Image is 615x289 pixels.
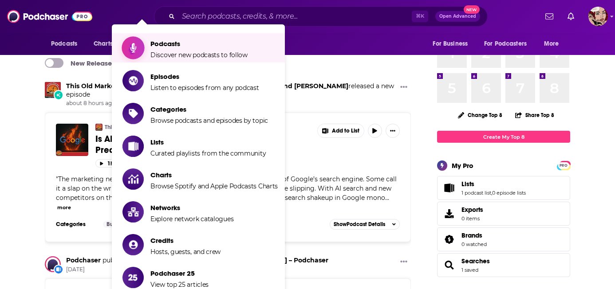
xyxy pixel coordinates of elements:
[440,259,458,271] a: Searches
[318,124,364,137] button: Show More Button
[332,128,359,134] span: Add to List
[150,51,248,59] span: Discover new podcasts to follow
[105,124,178,131] a: This Old Marketing - News Podcast Weekly with [PERSON_NAME] and [PERSON_NAME]
[461,231,482,239] span: Brands
[440,233,458,246] a: Brands
[150,149,266,157] span: Curated playlists from the community
[45,58,162,68] a: New Releases & Guests Only
[56,175,397,202] span: "
[54,265,63,274] div: New List
[544,38,559,50] span: More
[461,215,483,222] span: 0 items
[54,90,63,100] div: New Episode
[150,269,209,277] span: Podchaser 25
[515,106,555,124] button: Share Top 8
[437,202,570,226] a: Exports
[66,266,328,273] span: [DATE]
[45,82,61,98] img: This Old Marketing - News Podcast Weekly with Joe Pulizzi and Robert Rose
[588,7,608,26] button: Show profile menu
[150,203,233,212] span: Networks
[461,267,478,273] a: 1 saved
[150,182,278,190] span: Browse Spotify and Apple Podcasts Charts
[56,175,397,202] span: The marketing news of the week: A federal judge has ordered a shakeup of Google’s search engine. ...
[45,35,89,52] button: open menu
[461,190,491,196] a: 1 podcast list
[426,35,479,52] button: open menu
[439,14,476,19] span: Open Advanced
[66,82,348,90] a: This Old Marketing - News Podcast Weekly with Joe Pulizzi and Robert Rose
[437,131,570,143] a: Create My Top 8
[461,257,490,265] a: Searches
[435,11,480,22] button: Open AdvancedNew
[150,39,248,48] span: Podcasts
[484,38,527,50] span: For Podcasters
[103,221,133,228] a: Business
[178,9,412,23] input: Search podcasts, credits, & more...
[433,38,468,50] span: For Business
[95,124,102,131] img: This Old Marketing - News Podcast Weekly with Joe Pulizzi and Robert Rose
[453,109,508,121] button: Change Top 8
[588,7,608,26] img: User Profile
[56,124,88,156] img: Is AI Burning Down Google's Empire? + NFL Predictions
[150,117,268,125] span: Browse podcasts and episodes by topic
[491,190,492,196] span: ,
[461,241,487,247] a: 0 watched
[150,236,221,245] span: Credits
[478,35,540,52] button: open menu
[88,35,118,52] a: Charts
[150,215,233,223] span: Explore network catalogues
[397,82,411,93] button: Show More Button
[461,180,474,188] span: Lists
[412,11,428,22] span: ⌘ K
[386,124,400,138] button: Show More Button
[51,38,77,50] span: Podcasts
[538,35,570,52] button: open menu
[150,248,221,256] span: Hosts, guests, and crew
[461,231,487,239] a: Brands
[56,221,96,228] h3: Categories
[66,256,101,264] a: Podchaser
[66,82,397,99] h3: released a new episode
[542,9,557,24] a: Show notifications dropdown
[564,9,578,24] a: Show notifications dropdown
[461,206,483,214] span: Exports
[461,180,526,188] a: Lists
[558,162,569,168] a: PRO
[492,190,526,196] a: 0 episode lists
[45,256,61,272] img: Podchaser
[464,5,480,14] span: New
[150,72,259,81] span: Episodes
[150,138,266,146] span: Lists
[154,6,488,27] div: Search podcasts, credits, & more...
[7,8,92,25] img: Podchaser - Follow, Share and Rate Podcasts
[94,38,113,50] span: Charts
[330,219,400,230] button: ShowPodcast Details
[385,194,389,202] span: ...
[95,159,126,168] button: 1h 7m
[440,207,458,220] span: Exports
[452,161,473,170] div: My Pro
[437,253,570,277] span: Searches
[150,281,209,289] span: View top 25 articles
[397,256,411,267] button: Show More Button
[588,7,608,26] span: Logged in as NBM-Suzi
[66,100,397,107] span: about 8 hours ago
[437,176,570,200] span: Lists
[66,256,328,265] h3: published a new curated list
[95,133,266,156] span: Is AI Burning Down Google's Empire? + NFL Predictions
[150,105,268,113] span: Categories
[440,182,458,194] a: Lists
[334,221,385,227] span: Show Podcast Details
[150,84,259,92] span: Listen to episodes from any podcast
[95,133,311,156] a: Is AI Burning Down Google's Empire? + NFL Predictions
[57,204,71,211] button: more
[437,227,570,251] span: Brands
